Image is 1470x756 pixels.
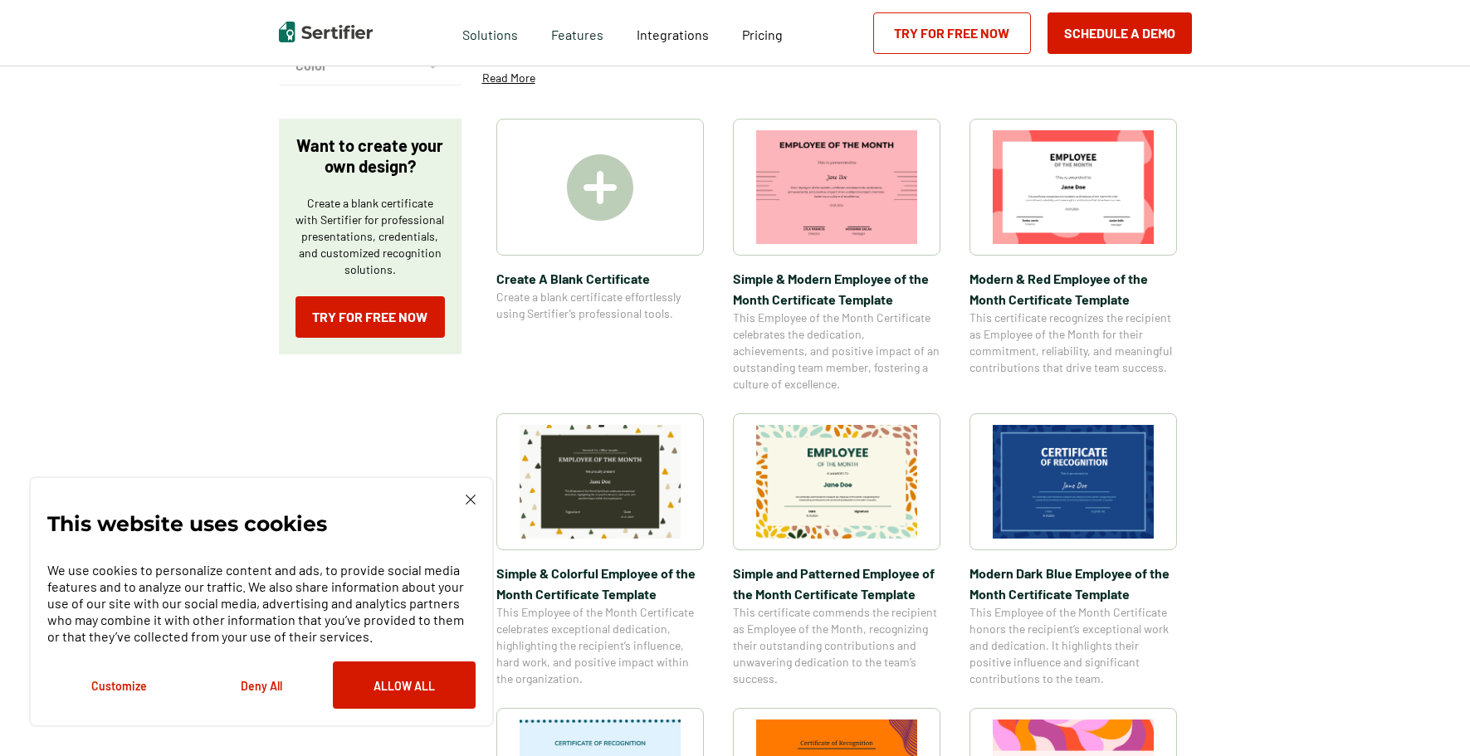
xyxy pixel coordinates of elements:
img: Cookie Popup Close [466,495,476,505]
img: Create A Blank Certificate [567,154,633,221]
span: This Employee of the Month Certificate celebrates the dedication, achievements, and positive impa... [733,310,940,393]
a: Integrations [637,22,709,43]
img: Simple and Patterned Employee of the Month Certificate Template [756,425,917,539]
img: Modern & Red Employee of the Month Certificate Template [993,130,1154,244]
a: Try for Free Now [873,12,1031,54]
img: Modern Dark Blue Employee of the Month Certificate Template [993,425,1154,539]
span: Integrations [637,27,709,42]
p: We use cookies to personalize content and ads, to provide social media features and to analyze ou... [47,562,476,645]
span: Modern Dark Blue Employee of the Month Certificate Template [969,563,1177,604]
span: Create A Blank Certificate [496,268,704,289]
span: Simple & Colorful Employee of the Month Certificate Template [496,563,704,604]
span: Create a blank certificate effortlessly using Sertifier’s professional tools. [496,289,704,322]
a: Simple & Modern Employee of the Month Certificate TemplateSimple & Modern Employee of the Month C... [733,119,940,393]
a: Pricing [742,22,783,43]
button: Deny All [190,661,333,709]
span: This Employee of the Month Certificate celebrates exceptional dedication, highlighting the recipi... [496,604,704,687]
span: This certificate commends the recipient as Employee of the Month, recognizing their outstanding c... [733,604,940,687]
a: Try for Free Now [295,296,445,338]
p: Create a blank certificate with Sertifier for professional presentations, credentials, and custom... [295,195,445,278]
span: This Employee of the Month Certificate honors the recipient’s exceptional work and dedication. It... [969,604,1177,687]
span: Pricing [742,27,783,42]
a: Simple & Colorful Employee of the Month Certificate TemplateSimple & Colorful Employee of the Mon... [496,413,704,687]
button: Schedule a Demo [1048,12,1192,54]
button: Customize [47,661,190,709]
span: Simple and Patterned Employee of the Month Certificate Template [733,563,940,604]
a: Simple and Patterned Employee of the Month Certificate TemplateSimple and Patterned Employee of t... [733,413,940,687]
img: Simple & Colorful Employee of the Month Certificate Template [520,425,681,539]
p: Read More [482,70,535,86]
span: This certificate recognizes the recipient as Employee of the Month for their commitment, reliabil... [969,310,1177,376]
p: This website uses cookies [47,515,327,532]
span: Modern & Red Employee of the Month Certificate Template [969,268,1177,310]
p: Want to create your own design? [295,135,445,177]
img: Sertifier | Digital Credentialing Platform [279,22,373,42]
span: Simple & Modern Employee of the Month Certificate Template [733,268,940,310]
span: Solutions [462,22,518,43]
img: Simple & Modern Employee of the Month Certificate Template [756,130,917,244]
span: Features [551,22,603,43]
a: Modern Dark Blue Employee of the Month Certificate TemplateModern Dark Blue Employee of the Month... [969,413,1177,687]
button: Allow All [333,661,476,709]
a: Modern & Red Employee of the Month Certificate TemplateModern & Red Employee of the Month Certifi... [969,119,1177,393]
